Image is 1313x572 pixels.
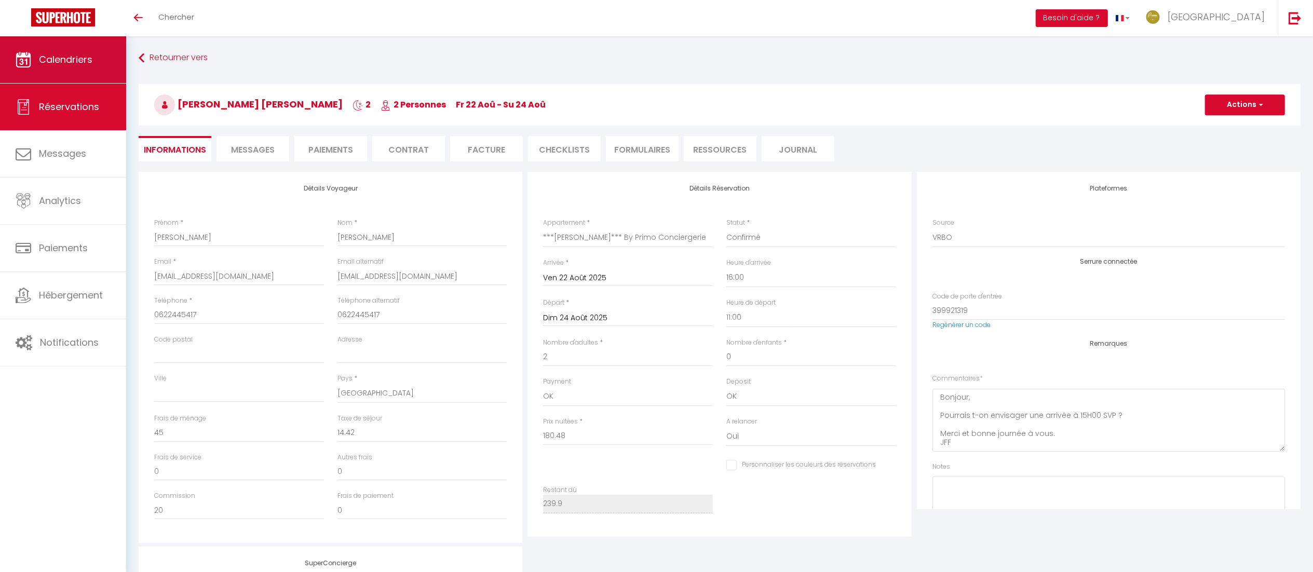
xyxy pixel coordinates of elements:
li: Contrat [372,136,445,161]
img: logout [1289,11,1302,24]
li: Facture [450,136,523,161]
label: A relancer [726,417,757,427]
label: Source [932,218,954,228]
label: Ville [154,374,167,384]
label: Taxe de séjour [337,414,382,424]
span: Chercher [158,11,194,22]
label: Prix nuitées [543,417,578,427]
label: Code postal [154,335,193,345]
span: [PERSON_NAME] [PERSON_NAME] [154,98,343,111]
a: Retourner vers [139,49,1301,67]
label: Email alternatif [337,257,384,267]
span: Messages [39,147,86,160]
span: Messages [231,144,275,156]
h4: Serrure connectée [932,258,1285,265]
label: Frais de service [154,453,201,462]
label: Notes [932,462,950,472]
li: Ressources [684,136,756,161]
label: Frais de ménage [154,414,206,424]
label: Départ [543,298,564,308]
label: Téléphone alternatif [337,296,400,306]
h4: SuperConcierge [154,560,507,567]
label: Nombre d'adultes [543,338,598,348]
label: Arrivée [543,258,564,268]
li: Paiements [294,136,367,161]
label: Heure de départ [726,298,776,308]
li: Journal [762,136,834,161]
button: Actions [1205,94,1285,115]
img: ... [1145,9,1161,25]
span: Analytics [39,194,81,207]
label: Heure d'arrivée [726,258,771,268]
label: Payment [543,377,571,387]
label: Appartement [543,218,585,228]
span: Hébergement [39,289,103,302]
label: Commission [154,491,195,501]
h4: Plateformes [932,185,1285,192]
label: Frais de paiement [337,491,394,501]
span: Notifications [40,336,99,349]
label: Adresse [337,335,362,345]
span: Fr 22 Aoû - Su 24 Aoû [456,99,546,111]
label: Restant dû [543,485,577,495]
span: 2 Personnes [381,99,446,111]
li: Informations [139,136,211,161]
label: Nom [337,218,353,228]
label: Commentaires [932,374,983,384]
label: Statut [726,218,745,228]
li: FORMULAIRES [606,136,679,161]
button: Besoin d'aide ? [1036,9,1108,27]
label: Email [154,257,171,267]
label: Pays [337,374,353,384]
h4: Détails Voyageur [154,185,507,192]
label: Autres frais [337,453,372,462]
a: Regénérer un code [932,320,991,329]
label: Code de porte d'entrée [932,292,1002,302]
li: CHECKLISTS [528,136,601,161]
h4: Remarques [932,340,1285,347]
button: Ouvrir le widget de chat LiveChat [8,4,39,35]
label: Deposit [726,377,751,387]
label: Prénom [154,218,179,228]
label: Nombre d'enfants [726,338,782,348]
label: Téléphone [154,296,187,306]
span: Paiements [39,241,88,254]
img: Super Booking [31,8,95,26]
span: Calendriers [39,53,92,66]
span: [GEOGRAPHIC_DATA] [1168,10,1265,23]
span: Réservations [39,100,99,113]
h4: Détails Réservation [543,185,896,192]
span: 2 [353,99,371,111]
